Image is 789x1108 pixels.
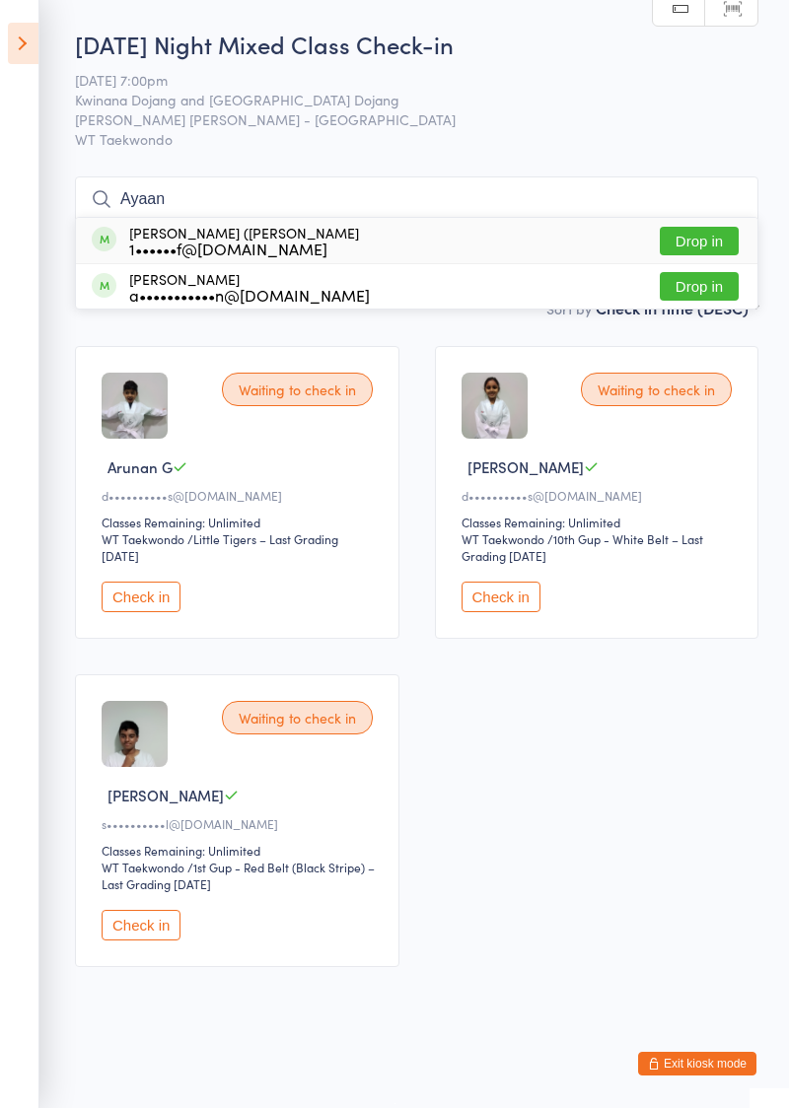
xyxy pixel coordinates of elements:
[129,287,370,303] div: a•••••••••••n@[DOMAIN_NAME]
[660,272,739,301] button: Drop in
[462,582,540,612] button: Check in
[75,90,728,109] span: Kwinana Dojang and [GEOGRAPHIC_DATA] Dojang
[462,514,739,530] div: Classes Remaining: Unlimited
[75,109,728,129] span: [PERSON_NAME] [PERSON_NAME] - [GEOGRAPHIC_DATA]
[467,456,584,477] span: [PERSON_NAME]
[462,487,739,504] div: d••••••••••s@[DOMAIN_NAME]
[462,530,703,564] span: / 10th Gup - White Belt – Last Grading [DATE]
[102,373,168,439] img: image1725448755.png
[75,129,758,149] span: WT Taekwondo
[102,842,379,859] div: Classes Remaining: Unlimited
[462,373,528,439] img: image1725448995.png
[581,373,732,406] div: Waiting to check in
[129,241,359,256] div: 1••••••f@[DOMAIN_NAME]
[102,910,180,940] button: Check in
[102,815,379,832] div: s••••••••••l@[DOMAIN_NAME]
[102,530,338,564] span: / Little Tigers – Last Grading [DATE]
[75,176,758,222] input: Search
[75,70,728,90] span: [DATE] 7:00pm
[102,530,184,547] div: WT Taekwondo
[129,271,370,303] div: [PERSON_NAME]
[102,701,168,767] img: image1708509554.png
[102,582,180,612] button: Check in
[129,225,359,256] div: [PERSON_NAME] ([PERSON_NAME]
[222,373,373,406] div: Waiting to check in
[102,859,184,875] div: WT Taekwondo
[462,530,544,547] div: WT Taekwondo
[102,487,379,504] div: d••••••••••s@[DOMAIN_NAME]
[222,701,373,734] div: Waiting to check in
[638,1052,756,1075] button: Exit kiosk mode
[102,514,379,530] div: Classes Remaining: Unlimited
[75,28,758,60] h2: [DATE] Night Mixed Class Check-in
[102,859,375,892] span: / 1st Gup - Red Belt (Black Stripe) – Last Grading [DATE]
[660,227,739,255] button: Drop in
[108,785,224,805] span: [PERSON_NAME]
[108,456,173,477] span: Arunan G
